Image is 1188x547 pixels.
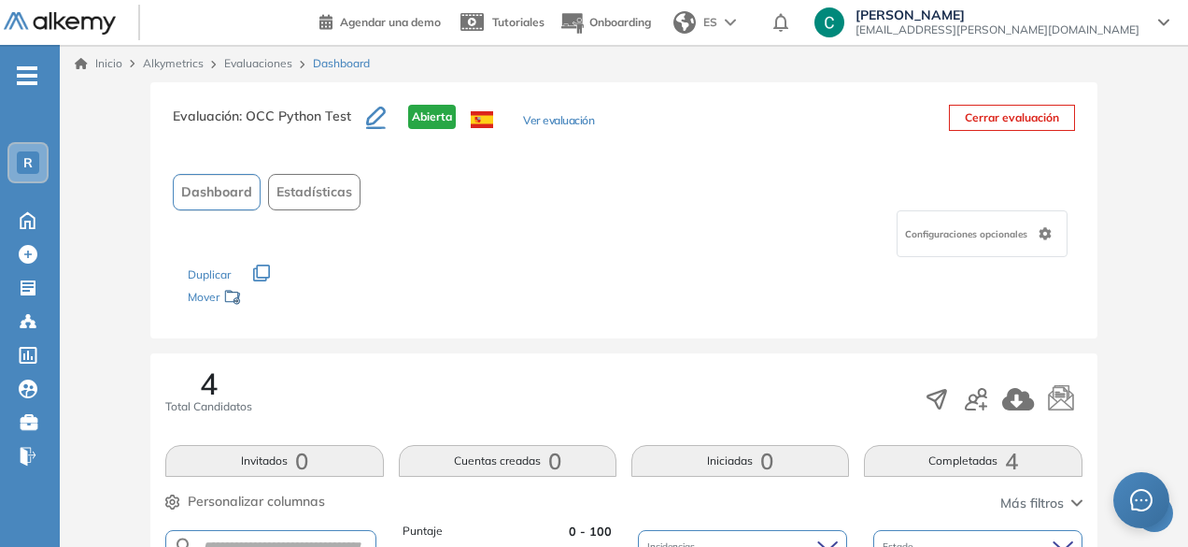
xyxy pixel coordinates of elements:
[165,492,325,511] button: Personalizar columnas
[188,267,231,281] span: Duplicar
[403,523,443,540] span: Puntaje
[17,74,37,78] i: -
[173,174,261,210] button: Dashboard
[224,56,292,70] a: Evaluaciones
[268,174,361,210] button: Estadísticas
[313,55,370,72] span: Dashboard
[4,12,116,36] img: Logo
[864,445,1082,477] button: Completadas4
[1000,494,1082,513] button: Más filtros
[673,11,696,34] img: world
[408,105,456,129] span: Abierta
[471,111,493,128] img: ESP
[340,15,441,29] span: Agendar una demo
[897,210,1068,257] div: Configuraciones opcionales
[143,56,204,70] span: Alkymetrics
[589,15,651,29] span: Onboarding
[276,182,352,202] span: Estadísticas
[75,55,122,72] a: Inicio
[165,398,252,415] span: Total Candidatos
[399,445,616,477] button: Cuentas creadas0
[1129,488,1153,512] span: message
[165,445,383,477] button: Invitados0
[181,182,252,202] span: Dashboard
[559,3,651,43] button: Onboarding
[856,22,1139,37] span: [EMAIL_ADDRESS][PERSON_NAME][DOMAIN_NAME]
[703,14,717,31] span: ES
[725,19,736,26] img: arrow
[188,281,375,316] div: Mover
[173,105,366,144] h3: Evaluación
[1000,494,1064,513] span: Más filtros
[949,105,1075,131] button: Cerrar evaluación
[856,7,1139,22] span: [PERSON_NAME]
[492,15,544,29] span: Tutoriales
[188,492,325,511] span: Personalizar columnas
[319,9,441,32] a: Agendar una demo
[523,112,594,132] button: Ver evaluación
[239,108,351,124] span: : OCC Python Test
[569,523,612,540] span: 0 - 100
[905,227,1031,241] span: Configuraciones opcionales
[631,445,849,477] button: Iniciadas0
[200,368,218,398] span: 4
[23,155,33,170] span: R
